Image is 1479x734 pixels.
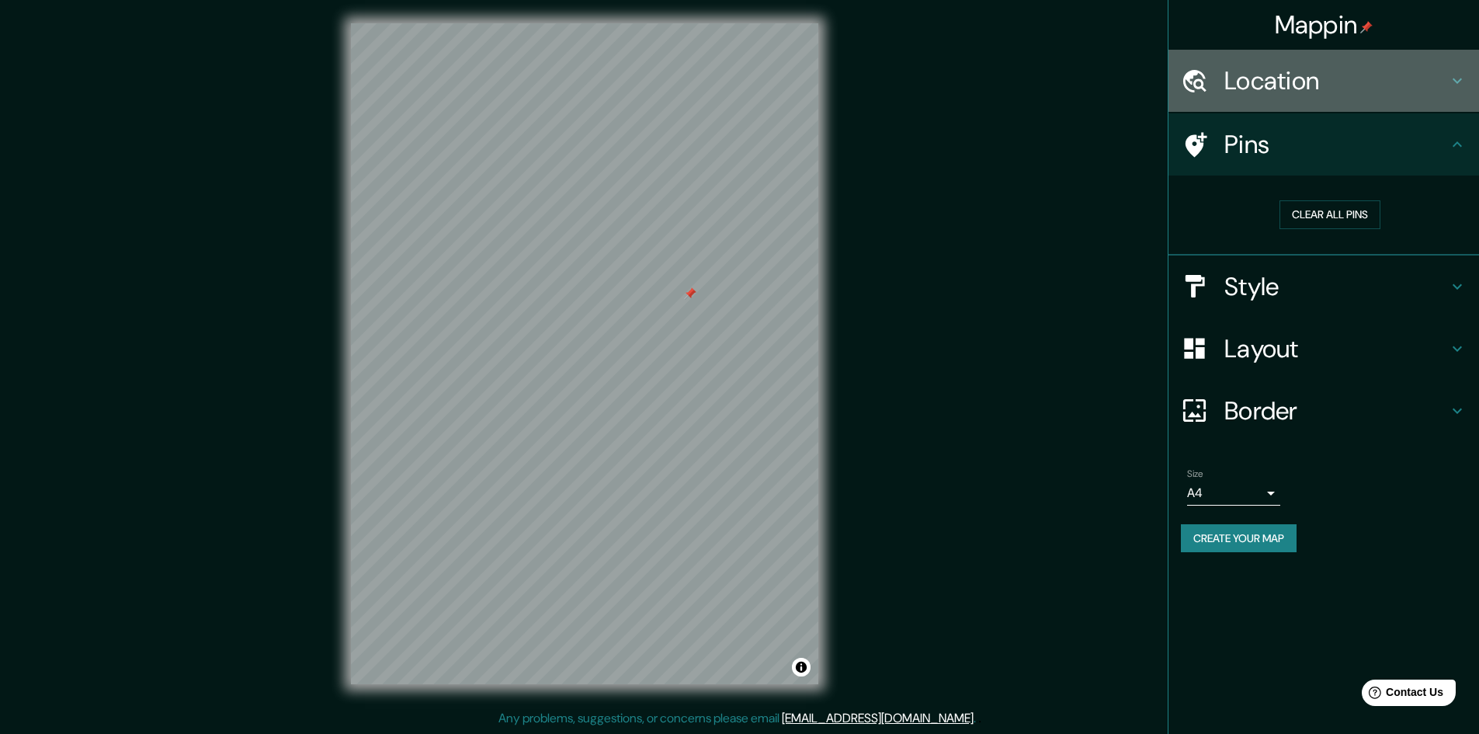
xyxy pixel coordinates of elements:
[782,710,974,726] a: [EMAIL_ADDRESS][DOMAIN_NAME]
[1168,256,1479,318] div: Style
[1168,50,1479,112] div: Location
[1168,113,1479,176] div: Pins
[498,709,976,728] p: Any problems, suggestions, or concerns please email .
[1224,129,1448,160] h4: Pins
[978,709,981,728] div: .
[792,658,811,677] button: Toggle attribution
[1224,65,1448,96] h4: Location
[1224,395,1448,426] h4: Border
[1181,524,1297,553] button: Create your map
[1168,380,1479,442] div: Border
[1187,481,1280,506] div: A4
[1341,673,1462,717] iframe: Help widget launcher
[1224,333,1448,364] h4: Layout
[1224,271,1448,302] h4: Style
[351,23,818,684] canvas: Map
[1187,467,1203,480] label: Size
[976,709,978,728] div: .
[1168,318,1479,380] div: Layout
[1279,200,1380,229] button: Clear all pins
[1360,21,1373,33] img: pin-icon.png
[1275,9,1373,40] h4: Mappin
